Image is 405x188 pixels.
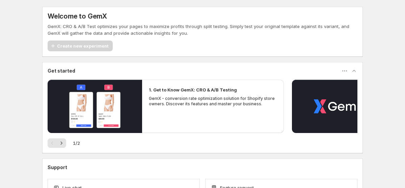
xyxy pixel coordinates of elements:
span: 1 / 2 [73,140,80,146]
p: GemX - conversion rate optimization solution for Shopify store owners. Discover its features and ... [149,96,277,107]
h3: Support [48,164,67,171]
p: GemX: CRO & A/B Test optimizes your pages to maximize profits through split testing. Simply test ... [48,23,357,36]
h3: Get started [48,68,75,74]
h2: 1. Get to Know GemX: CRO & A/B Testing [149,86,237,93]
h5: Welcome to GemX [48,12,107,20]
